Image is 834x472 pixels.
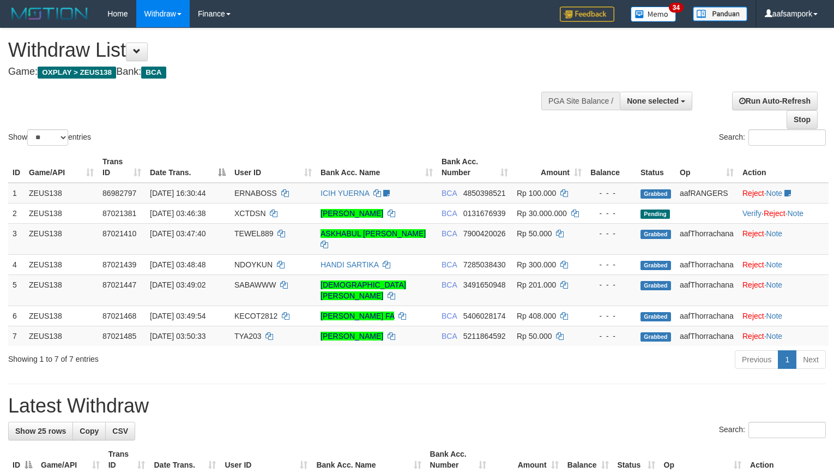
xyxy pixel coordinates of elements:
span: NDOYKUN [234,260,273,269]
span: BCA [442,229,457,238]
td: 4 [8,254,25,274]
a: Copy [72,422,106,440]
td: aafThorrachana [675,326,738,346]
a: Next [796,350,826,369]
span: BCA [442,189,457,198]
th: Status [636,152,675,183]
a: Reject [742,280,764,289]
td: · [738,223,829,254]
a: ICIH YUERNA [321,189,369,198]
h1: Withdraw List [8,39,545,61]
span: 86982797 [102,189,136,198]
span: [DATE] 03:49:54 [150,312,206,320]
div: Showing 1 to 7 of 7 entries [8,349,340,365]
span: Grabbed [640,312,671,321]
span: 87021439 [102,260,136,269]
span: 87021381 [102,209,136,218]
span: Grabbed [640,189,671,199]
th: Bank Acc. Number: activate to sort column ascending [437,152,512,183]
span: TYA203 [234,332,262,340]
a: Note [766,260,783,269]
td: ZEUS138 [25,223,98,254]
span: Copy 5211864592 to clipboard [463,332,506,340]
span: ERNABOSS [234,189,277,198]
span: Copy 7900420026 to clipboard [463,229,506,238]
td: aafThorrachana [675,274,738,306]
a: [PERSON_NAME] FA [321,312,394,320]
a: [PERSON_NAME] [321,332,383,340]
label: Search: [719,129,826,146]
span: [DATE] 03:49:02 [150,280,206,289]
span: KECOT2812 [234,312,277,320]
span: Rp 201.000 [517,280,556,289]
label: Show entries [8,129,91,146]
span: Copy 4850398521 to clipboard [463,189,506,198]
td: aafThorrachana [675,306,738,326]
a: HANDI SARTIKA [321,260,378,269]
span: Rp 408.000 [517,312,556,320]
span: [DATE] 03:50:33 [150,332,206,340]
a: ASKHABUL [PERSON_NAME] [321,229,426,238]
th: Amount: activate to sort column ascending [512,152,586,183]
span: BCA [442,332,457,340]
div: PGA Site Balance / [541,92,620,110]
div: - - - [590,310,632,321]
div: - - - [590,279,632,290]
td: · [738,326,829,346]
span: Copy 3491650948 to clipboard [463,280,506,289]
th: ID [8,152,25,183]
div: - - - [590,188,632,199]
span: Show 25 rows [15,427,66,435]
a: Reject [764,209,785,218]
span: [DATE] 03:46:38 [150,209,206,218]
span: CSV [112,427,128,435]
span: Grabbed [640,332,671,342]
th: Balance [586,152,636,183]
span: Rp 50.000 [517,229,552,238]
input: Search: [748,422,826,438]
th: User ID: activate to sort column ascending [230,152,316,183]
button: None selected [620,92,692,110]
a: Note [766,280,783,289]
a: Stop [787,110,818,129]
a: Note [766,312,783,320]
td: ZEUS138 [25,306,98,326]
img: Button%20Memo.svg [631,7,676,22]
span: 34 [669,3,684,13]
span: [DATE] 16:30:44 [150,189,206,198]
td: aafThorrachana [675,223,738,254]
span: Copy 5406028174 to clipboard [463,312,506,320]
span: Grabbed [640,281,671,290]
span: None selected [627,97,679,105]
img: Feedback.jpg [560,7,614,22]
input: Search: [748,129,826,146]
th: Game/API: activate to sort column ascending [25,152,98,183]
a: Run Auto-Refresh [732,92,818,110]
div: - - - [590,228,632,239]
td: · [738,183,829,204]
td: aafRANGERS [675,183,738,204]
span: BCA [442,260,457,269]
a: Verify [742,209,762,218]
span: SABAWWW [234,280,276,289]
select: Showentries [27,129,68,146]
span: OXPLAY > ZEUS138 [38,67,116,79]
a: 1 [778,350,796,369]
div: - - - [590,208,632,219]
td: · · [738,203,829,223]
td: 5 [8,274,25,306]
td: · [738,306,829,326]
td: 1 [8,183,25,204]
a: Previous [735,350,778,369]
td: · [738,274,829,306]
span: Grabbed [640,261,671,270]
a: Reject [742,229,764,238]
td: ZEUS138 [25,274,98,306]
span: BCA [442,312,457,320]
td: 6 [8,306,25,326]
th: Bank Acc. Name: activate to sort column ascending [316,152,437,183]
div: - - - [590,331,632,342]
span: TEWEL889 [234,229,274,238]
span: 87021410 [102,229,136,238]
a: Reject [742,260,764,269]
